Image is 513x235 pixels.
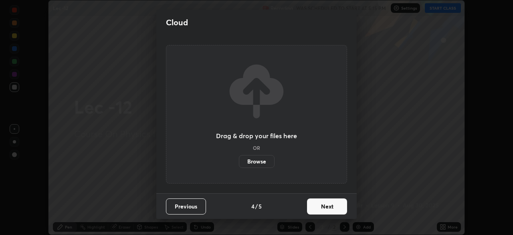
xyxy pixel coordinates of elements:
[166,17,188,28] h2: Cloud
[307,198,347,215] button: Next
[255,202,258,210] h4: /
[253,145,260,150] h5: OR
[166,198,206,215] button: Previous
[216,133,297,139] h3: Drag & drop your files here
[251,202,254,210] h4: 4
[259,202,262,210] h4: 5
